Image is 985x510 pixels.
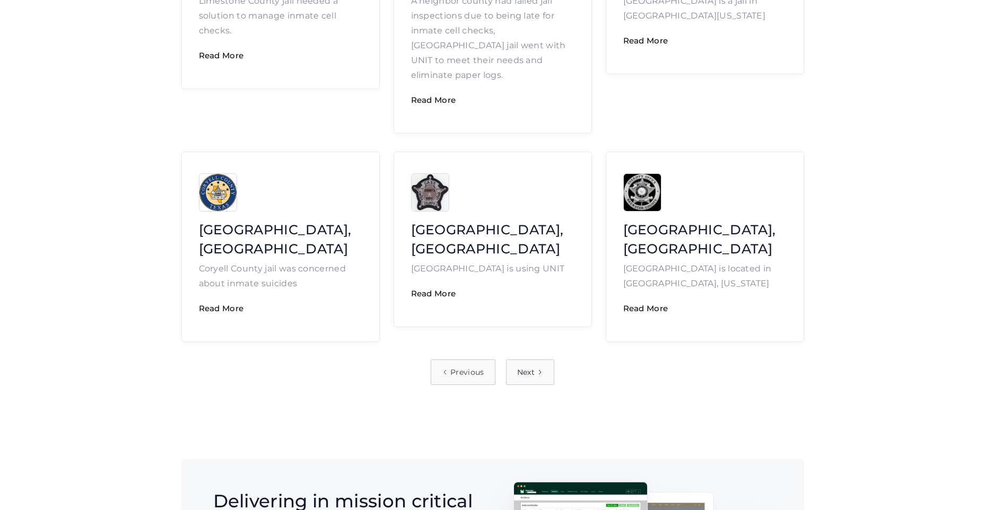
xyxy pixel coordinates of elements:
[450,365,484,380] div: Previous
[623,36,787,45] div: Read More
[506,359,554,385] a: Next Page
[411,220,574,258] h3: [GEOGRAPHIC_DATA], [GEOGRAPHIC_DATA]
[932,459,985,510] iframe: Chat Widget
[199,220,362,258] h3: [GEOGRAPHIC_DATA], [GEOGRAPHIC_DATA]
[199,261,362,291] p: Coryell County jail was concerned about inmate suicides
[181,152,380,342] a: [GEOGRAPHIC_DATA], [GEOGRAPHIC_DATA]Coryell County jail was concerned about inmate suicidesRead More
[394,152,592,327] a: [GEOGRAPHIC_DATA], [GEOGRAPHIC_DATA][GEOGRAPHIC_DATA] is using UNITRead More
[411,289,574,298] div: Read More
[623,220,787,258] h3: [GEOGRAPHIC_DATA], [GEOGRAPHIC_DATA]
[431,359,495,385] a: Previous Page
[411,95,574,104] div: Read More
[181,359,804,385] div: List
[199,51,362,60] div: Read More
[623,261,787,291] p: [GEOGRAPHIC_DATA] is located in [GEOGRAPHIC_DATA], [US_STATE]
[411,261,574,276] p: [GEOGRAPHIC_DATA] is using UNIT
[517,365,535,380] div: Next
[623,304,787,313] div: Read More
[606,152,804,342] a: [GEOGRAPHIC_DATA], [GEOGRAPHIC_DATA][GEOGRAPHIC_DATA] is located in [GEOGRAPHIC_DATA], [US_STATE]...
[199,304,362,313] div: Read More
